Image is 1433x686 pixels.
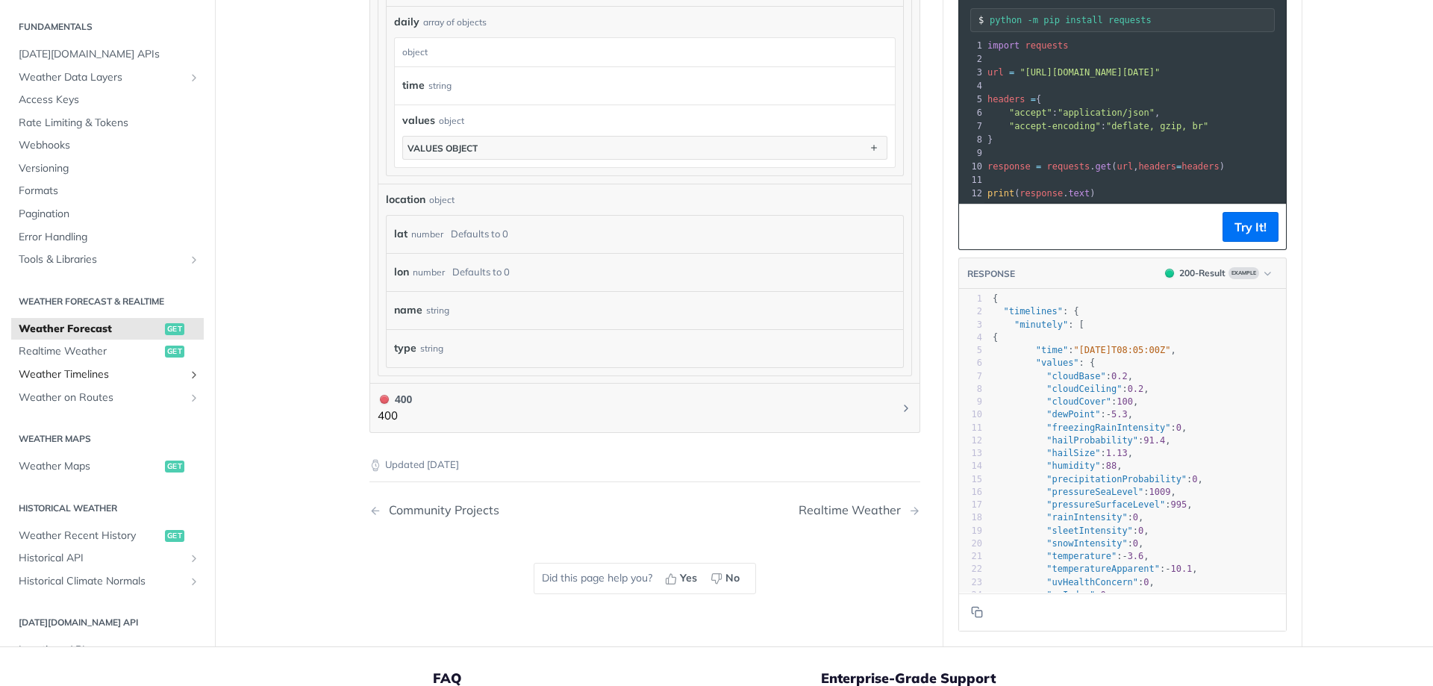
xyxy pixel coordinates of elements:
span: 1009 [1149,486,1171,496]
span: : , [993,422,1187,432]
button: No [705,567,748,590]
label: type [394,337,416,359]
div: 20 [959,537,982,549]
span: : , [993,564,1198,574]
span: Pagination [19,207,200,222]
span: Weather Data Layers [19,69,184,84]
button: RESPONSE [967,266,1016,281]
span: Weather on Routes [19,390,184,405]
a: Webhooks [11,134,204,157]
span: : , [993,486,1176,496]
span: 3.6 [1128,551,1144,561]
h2: Weather Maps [11,432,204,446]
button: Copy to clipboard [967,216,987,238]
span: Tools & Libraries [19,252,184,267]
span: } [987,134,993,145]
span: : , [993,551,1149,561]
span: "time" [1036,345,1068,355]
span: : , [993,537,1143,548]
span: : , [993,370,1133,381]
span: "accept-encoding" [1009,121,1101,131]
label: name [394,299,422,321]
span: url [1117,161,1133,172]
span: Example [1228,267,1259,279]
a: Pagination [11,203,204,225]
span: "temperature" [1046,551,1117,561]
span: Weather Timelines [19,367,184,382]
span: : , [993,576,1155,587]
span: 91.4 [1143,434,1165,445]
div: number [413,261,445,283]
a: Weather Data LayersShow subpages for Weather Data Layers [11,66,204,88]
span: Rate Limiting & Tokens [19,115,200,130]
span: "sleetIntensity" [1046,525,1133,535]
div: 200 - Result [1179,266,1226,280]
span: response [987,161,1031,172]
div: 1 [959,293,982,305]
a: Access Keys [11,89,204,111]
div: 6 [959,106,984,119]
a: Weather TimelinesShow subpages for Weather Timelines [11,364,204,386]
button: Show subpages for Weather on Routes [188,391,200,403]
span: = [1176,161,1181,172]
div: 14 [959,460,982,473]
button: Yes [660,567,705,590]
a: Versioning [11,157,204,179]
a: Rate Limiting & Tokens [11,111,204,134]
span: Realtime Weather [19,344,161,359]
span: headers [1181,161,1220,172]
span: "precipitationProbability" [1046,473,1187,484]
div: object [429,193,455,207]
h2: Fundamentals [11,20,204,34]
span: [DATE][DOMAIN_NAME] APIs [19,46,200,61]
span: "deflate, gzip, br" [1106,121,1208,131]
div: 10 [959,160,984,173]
div: 12 [959,187,984,200]
button: Show subpages for Tools & Libraries [188,254,200,266]
span: Formats [19,184,200,199]
span: "values" [1036,358,1079,368]
div: 8 [959,382,982,395]
span: : [ [993,319,1084,329]
span: - [1106,409,1111,420]
div: number [411,223,443,245]
div: 18 [959,511,982,524]
a: Historical Climate NormalsShow subpages for Historical Climate Normals [11,570,204,592]
span: : , [993,383,1149,393]
span: : , [993,461,1123,471]
div: 400 [378,391,412,408]
div: 16 [959,485,982,498]
span: import [987,40,1020,51]
span: 0 [1133,537,1138,548]
span: 10.1 [1170,564,1192,574]
div: 1 [959,39,984,52]
span: Weather Maps [19,459,161,474]
span: "[URL][DOMAIN_NAME][DATE]" [1020,67,1160,78]
div: values object [408,143,478,154]
a: Error Handling [11,225,204,248]
span: "application/json" [1058,107,1155,118]
span: : , [987,107,1160,118]
button: 400 400400 [378,391,912,425]
button: Try It! [1223,212,1279,242]
span: "snowIntensity" [1046,537,1127,548]
h2: Weather Forecast & realtime [11,294,204,308]
span: get [165,529,184,541]
a: Weather Mapsget [11,455,204,478]
span: Yes [680,570,697,586]
span: "dewPoint" [1046,409,1100,420]
div: 19 [959,524,982,537]
button: Copy to clipboard [967,601,987,623]
button: Show subpages for Weather Timelines [188,369,200,381]
div: 10 [959,408,982,421]
button: Show subpages for Weather Data Layers [188,71,200,83]
span: Weather Recent History [19,528,161,543]
span: 88 [1106,461,1117,471]
span: : , [993,473,1203,484]
span: : , [993,525,1149,535]
span: - [1165,564,1170,574]
span: Versioning [19,160,200,175]
span: location [386,192,425,208]
span: "hailSize" [1046,448,1100,458]
span: "cloudCover" [1046,396,1111,407]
